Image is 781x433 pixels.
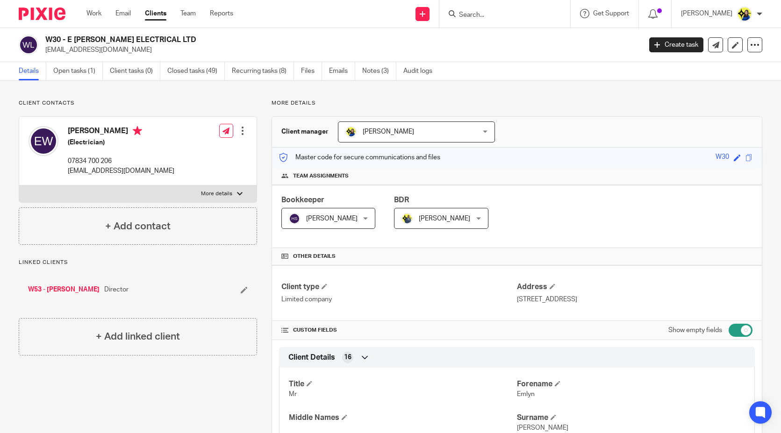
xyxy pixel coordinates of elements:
a: Team [180,9,196,18]
span: 16 [344,353,351,362]
p: [STREET_ADDRESS] [517,295,752,304]
a: Email [115,9,131,18]
h4: Title [289,379,517,389]
a: Clients [145,9,166,18]
a: Create task [649,37,703,52]
h2: W30 - E [PERSON_NAME] ELECTRICAL LTD [45,35,517,45]
span: Other details [293,253,336,260]
p: Master code for secure communications and files [279,153,440,162]
p: Limited company [281,295,517,304]
i: Primary [133,126,142,135]
h4: Middle Names [289,413,517,423]
h4: [PERSON_NAME] [68,126,174,138]
a: Closed tasks (49) [167,62,225,80]
span: [PERSON_NAME] [419,215,470,222]
p: More details [201,190,232,198]
h4: Address [517,282,752,292]
img: Bobo-Starbridge%201.jpg [737,7,752,21]
h4: + Add contact [105,219,171,234]
span: [PERSON_NAME] [363,128,414,135]
span: [PERSON_NAME] [517,425,568,431]
span: BDR [394,196,409,204]
span: Client Details [288,353,335,362]
img: Bobo-Starbridge%201.jpg [345,126,357,137]
p: Linked clients [19,259,257,266]
p: Client contacts [19,99,257,107]
span: Get Support [593,10,629,17]
a: Recurring tasks (8) [232,62,294,80]
p: 07834 700 206 [68,156,174,166]
a: Details [19,62,46,80]
a: Emails [329,62,355,80]
a: Audit logs [403,62,439,80]
span: [PERSON_NAME] [306,215,358,222]
img: Dennis-Starbridge.jpg [401,213,413,224]
a: W53 - [PERSON_NAME] [28,285,100,294]
h4: Forename [517,379,745,389]
label: Show empty fields [668,326,722,335]
div: W30 [716,152,729,163]
h3: Client manager [281,127,329,136]
input: Search [458,11,542,20]
span: Director [104,285,129,294]
p: [EMAIL_ADDRESS][DOMAIN_NAME] [68,166,174,176]
p: [EMAIL_ADDRESS][DOMAIN_NAME] [45,45,635,55]
img: svg%3E [289,213,300,224]
img: Pixie [19,7,65,20]
span: Mr [289,391,297,398]
h5: (Electrician) [68,138,174,147]
p: [PERSON_NAME] [681,9,732,18]
a: Notes (3) [362,62,396,80]
h4: Client type [281,282,517,292]
span: Bookkeeper [281,196,324,204]
h4: Surname [517,413,745,423]
a: Files [301,62,322,80]
p: More details [272,99,762,107]
span: Team assignments [293,172,349,180]
a: Work [86,9,101,18]
img: svg%3E [19,35,38,55]
span: Emlyn [517,391,535,398]
a: Client tasks (0) [110,62,160,80]
img: svg%3E [29,126,58,156]
h4: CUSTOM FIELDS [281,327,517,334]
a: Reports [210,9,233,18]
h4: + Add linked client [96,329,180,344]
a: Open tasks (1) [53,62,103,80]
